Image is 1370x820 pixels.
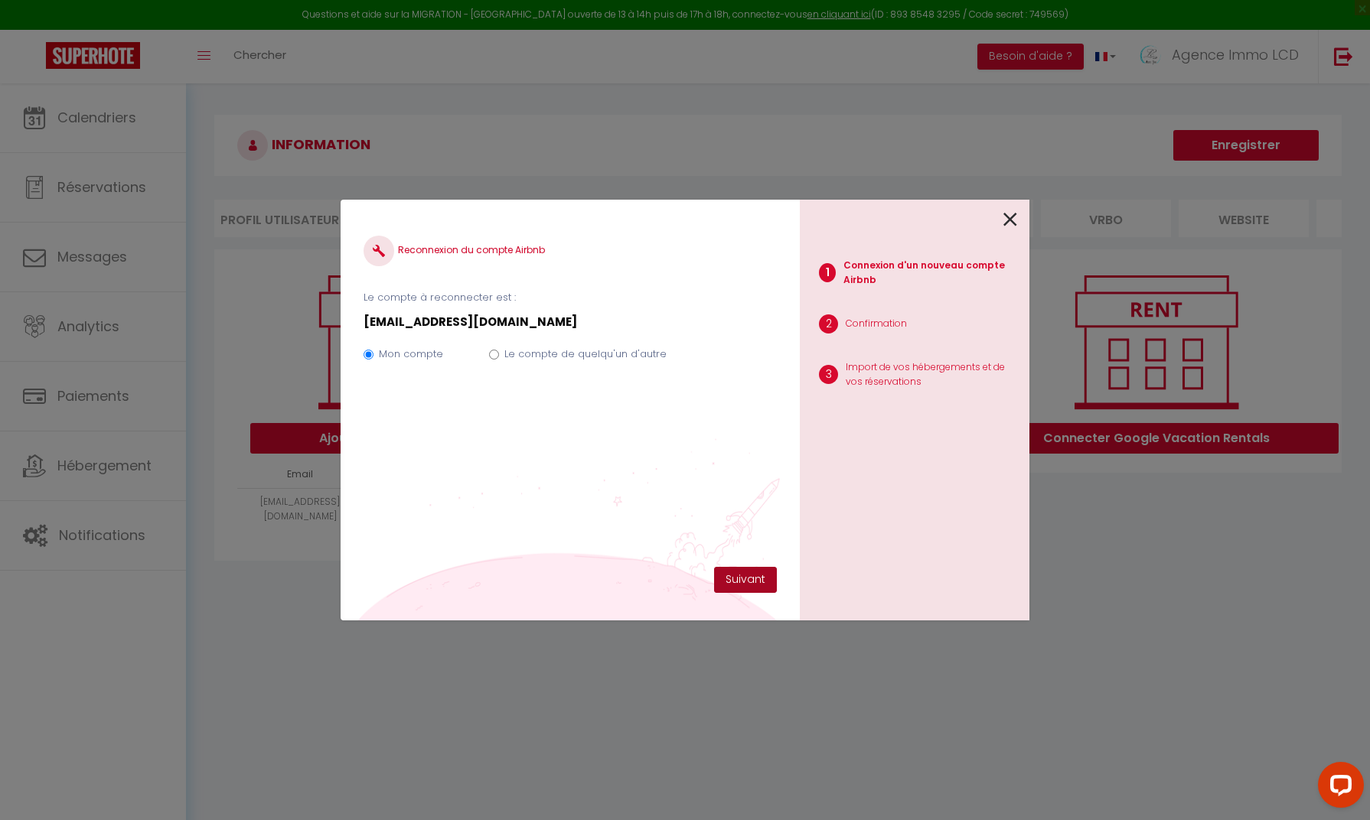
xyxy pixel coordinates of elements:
[819,365,838,384] span: 3
[504,347,667,362] label: Le compte de quelqu'un d'autre
[379,347,443,362] label: Mon compte
[1306,756,1370,820] iframe: LiveChat chat widget
[819,263,836,282] span: 1
[714,567,777,593] button: Suivant
[846,360,1017,389] p: Import de vos hébergements et de vos réservations
[364,313,777,331] p: [EMAIL_ADDRESS][DOMAIN_NAME]
[364,290,777,305] p: Le compte à reconnecter est :
[843,259,1017,288] p: Connexion d'un nouveau compte Airbnb
[364,236,777,266] h4: Reconnexion du compte Airbnb
[846,317,907,331] p: Confirmation
[819,314,838,334] span: 2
